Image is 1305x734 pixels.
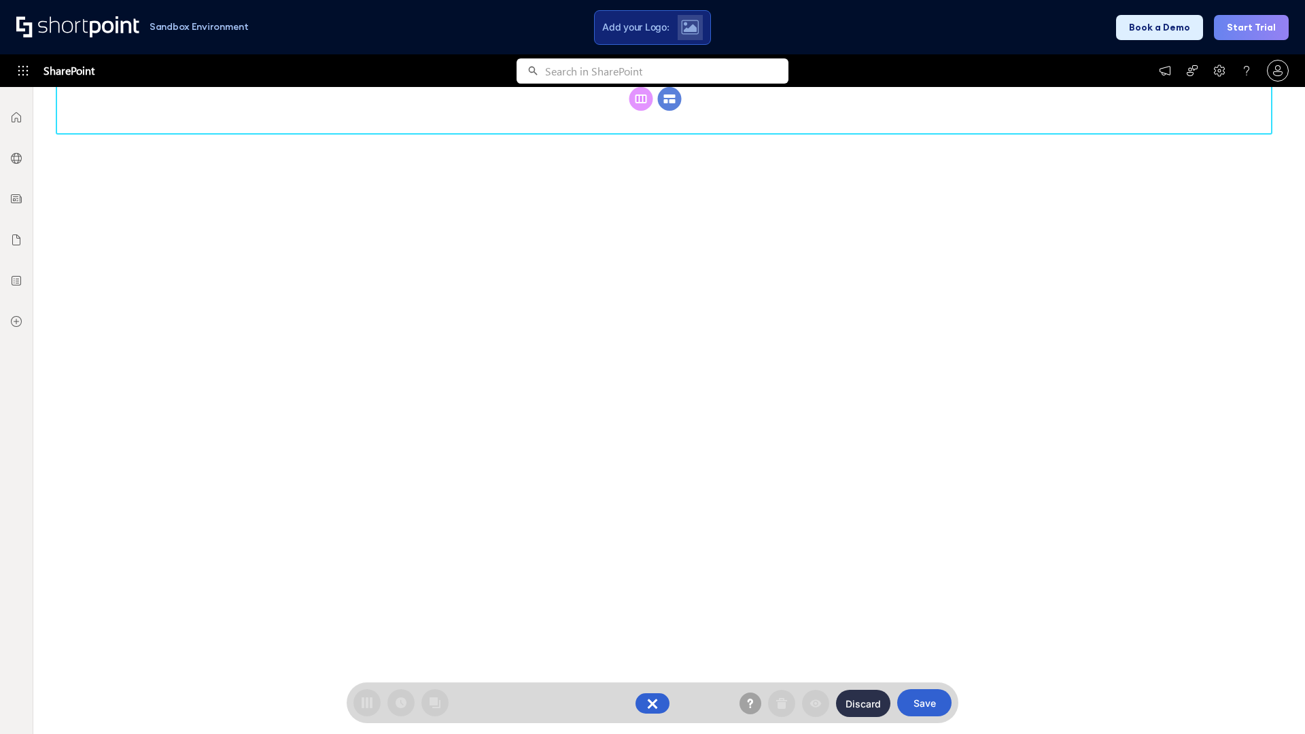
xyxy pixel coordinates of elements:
button: Save [897,689,952,716]
button: Discard [836,690,890,717]
span: Add your Logo: [602,21,669,33]
h1: Sandbox Environment [150,23,249,31]
span: SharePoint [43,54,94,87]
button: Book a Demo [1116,15,1203,40]
img: Upload logo [681,20,699,35]
iframe: Chat Widget [1237,669,1305,734]
input: Search in SharePoint [545,58,788,84]
button: Start Trial [1214,15,1289,40]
